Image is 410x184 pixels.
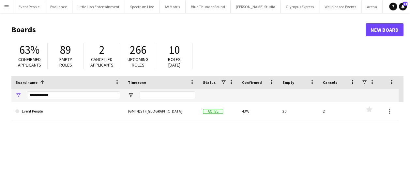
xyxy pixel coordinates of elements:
span: Confirmed applicants [18,56,41,68]
span: Confirmed [242,80,262,85]
span: Upcoming roles [128,56,148,68]
button: Event People [13,0,45,13]
button: Arena [362,0,383,13]
span: 24 [403,2,407,6]
span: 266 [130,43,146,57]
h1: Boards [11,25,366,35]
span: Roles [DATE] [168,56,181,68]
a: New Board [366,23,403,36]
span: 63% [19,43,39,57]
span: Empty [282,80,294,85]
button: Olympus Express [281,0,319,13]
span: 89 [60,43,71,57]
span: Empty roles [59,56,72,68]
div: (GMT/BST) [GEOGRAPHIC_DATA] [124,102,199,120]
a: Event People [15,102,120,120]
span: 10 [169,43,180,57]
span: Cancels [323,80,337,85]
button: Spectrum Live [125,0,159,13]
span: Active [203,109,223,114]
span: 2 [99,43,105,57]
button: Blue Thunder Sound [186,0,231,13]
input: Timezone Filter Input [140,91,195,99]
span: Cancelled applicants [90,56,114,68]
span: Status [203,80,216,85]
div: 20 [279,102,319,120]
button: Little Lion Entertainment [72,0,125,13]
button: Evallance [45,0,72,13]
div: 2 [319,102,359,120]
div: 43% [238,102,279,120]
button: [PERSON_NAME] Studio [231,0,281,13]
button: Open Filter Menu [128,92,134,98]
span: Board name [15,80,38,85]
button: AV Matrix [159,0,186,13]
button: Open Filter Menu [15,92,21,98]
input: Board name Filter Input [27,91,120,99]
a: 24 [399,3,407,10]
button: Wellpleased Events [319,0,362,13]
span: Timezone [128,80,146,85]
